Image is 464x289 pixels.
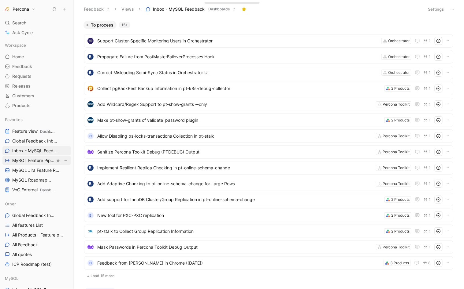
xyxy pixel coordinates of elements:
[5,201,16,207] span: Other
[12,222,43,228] span: All features List
[12,73,32,79] span: Requests
[392,85,410,92] div: 2 Products
[429,198,431,201] span: 1
[12,167,60,174] span: MySQL Jira Feature Requests
[12,19,26,27] span: Search
[2,52,71,61] a: Home
[12,157,55,164] span: MySQL Feature Pipeline
[429,87,431,90] span: 1
[97,244,373,251] span: Mask Passwords in Percona Toolkit Debug Output
[388,70,410,76] div: Orchestrator
[84,240,453,254] a: logoMask Passwords in Percona Toolkit Debug OutputPercona Toolkit1
[97,148,373,156] span: Sanitize Percona Toolkit Debug (PTDEBUG) Output
[2,146,71,155] a: Inbox - MySQL Feedback
[87,117,94,123] img: logo
[422,164,432,171] button: 1
[2,175,71,185] a: MySQL RoadmapMySQL
[84,129,453,143] a: CAllow Disabling ps-locks-transactions Collection in pt-stalkPercona Toolkit1
[429,103,431,106] span: 1
[2,91,71,100] a: Customers
[2,5,37,13] button: PerconaPercona
[81,21,456,283] div: To process15+Load 15 more
[2,199,71,208] div: Other
[5,42,26,48] span: Workspace
[388,38,410,44] div: Orchestrator
[2,156,71,165] a: MySQL Feature PipelineView actions
[84,177,453,190] a: logoAdd Adaptive Chunking to pt-online-schema-change for Large RowsPercona Toolkit1
[87,149,94,155] img: logo
[429,229,431,233] span: 1
[12,63,32,70] span: Feedback
[12,251,32,258] span: All quotes
[84,66,453,79] a: logoCorrect Misleading Semi-Sync Status in Orchestrator UIOrchestrator1
[429,245,431,249] span: 1
[12,29,33,36] span: Ask Cycle
[383,149,410,155] div: Percona Toolkit
[391,260,409,266] div: 3 Products
[91,22,113,28] span: To process
[2,240,71,249] a: All Feedback
[422,260,432,266] button: 8
[429,71,431,74] span: 1
[422,133,432,139] button: 1
[97,228,382,235] span: pt-stalk to Collect Group Replication Information
[12,242,38,248] span: All Feedback
[208,6,230,12] span: Dashboards
[97,37,379,45] span: Support Cluster-Specific Monitoring Users in Orchestrator
[2,136,71,146] a: Global Feedback Inbox
[87,212,94,219] div: E
[422,228,432,235] button: 1
[422,85,432,92] button: 1
[97,85,382,92] span: Collect pgBackRest Backup Information in pt-k8s-debug-collector
[2,101,71,110] a: Products
[422,69,432,76] button: 1
[12,103,31,109] span: Products
[97,164,373,172] span: Implement Resilient Replica Checking in pt-online-schema-change
[87,197,94,203] img: logo
[97,259,381,267] span: Feedback from [PERSON_NAME] in Chrome ([DATE])
[87,181,94,187] img: logo
[2,81,71,91] a: Releases
[87,101,94,107] img: logo
[5,117,23,123] span: Favorites
[81,5,113,14] button: Feedback
[87,165,94,171] img: logo
[62,157,69,164] button: View actions
[422,38,432,44] button: 1
[429,182,431,186] span: 1
[2,230,71,240] a: All Products - Feature pipeline
[422,53,432,60] button: 1
[50,178,63,182] span: MySQL
[4,6,10,12] img: Percona
[87,260,94,266] div: D
[87,228,94,234] img: logo
[12,187,56,193] span: VoC External
[97,212,382,219] span: New tool for PXC-PXC replication
[2,199,71,269] div: OtherGlobal Feedback InboxAll features ListAll Products - Feature pipelineAll FeedbackAll quotesI...
[12,83,31,89] span: Releases
[84,34,453,48] a: logoSupport Cluster-Specific Monitoring Users in OrchestratorOrchestrator1
[388,54,410,60] div: Orchestrator
[84,21,117,29] button: To process
[84,82,453,95] a: logoCollect pgBackRest Backup Information in pt-k8s-debug-collector2 Products1
[392,212,410,219] div: 2 Products
[429,39,431,43] span: 1
[84,50,453,63] a: logoPropagate Failure from PostMasterFailoverProcesses HookOrchestrator1
[84,98,453,111] a: logoAdd Wildcard/Regex Support to pt-show-grants --onlyPercona Toolkit1
[422,180,432,187] button: 1
[97,180,373,187] span: Add Adaptive Chunking to pt-online-schema-change for Large Rows
[84,145,453,159] a: logoSanitize Percona Toolkit Debug (PTDEBUG) OutputPercona Toolkit1
[383,101,410,107] div: Percona Toolkit
[392,197,410,203] div: 2 Products
[12,232,63,238] span: All Products - Feature pipeline
[429,166,431,170] span: 1
[422,196,432,203] button: 1
[2,185,71,194] a: VoC ExternalDashboards
[12,54,24,60] span: Home
[383,244,410,250] div: Percona Toolkit
[84,161,453,175] a: logoImplement Resilient Replica Checking in pt-online-schema-changePercona Toolkit1
[429,261,431,265] span: 8
[422,244,432,251] button: 1
[143,5,239,14] button: Inbox - MySQL FeedbackDashboards
[119,5,137,14] button: Views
